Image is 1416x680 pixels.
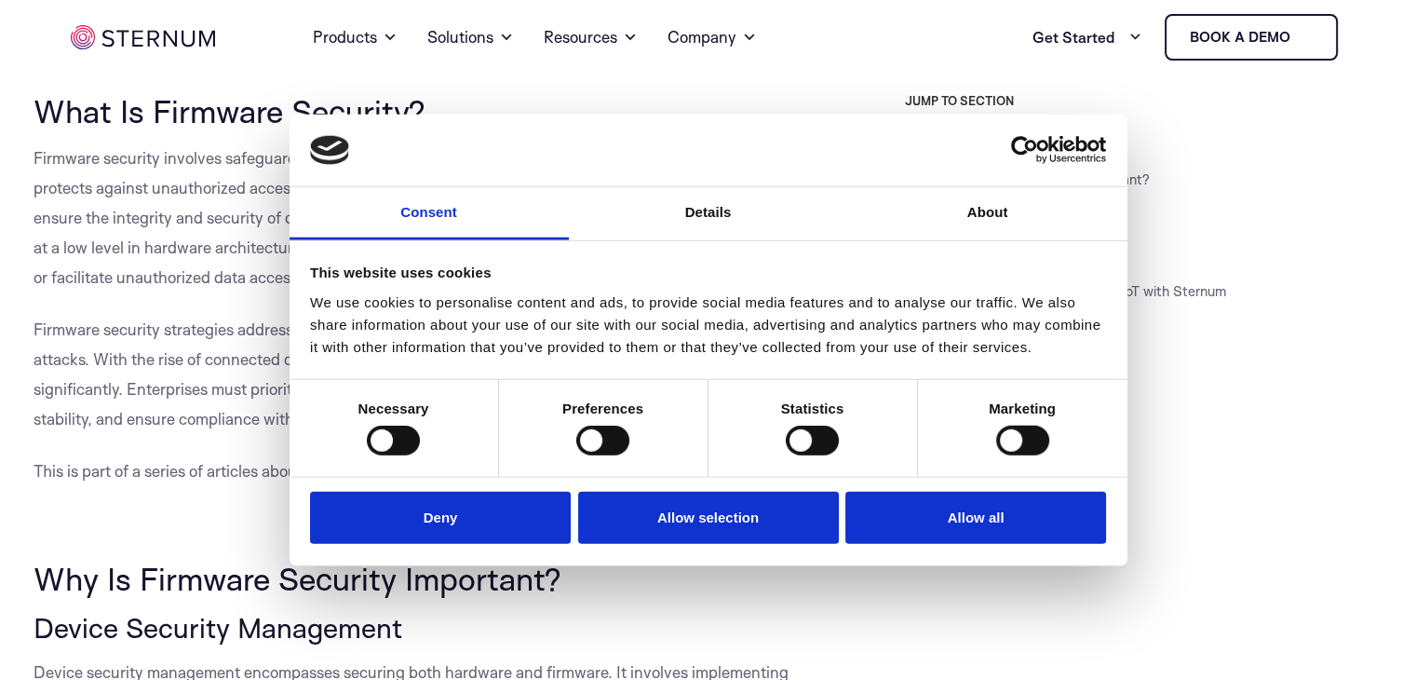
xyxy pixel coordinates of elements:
[1298,30,1313,45] img: sternum iot
[34,461,303,481] span: This is part of a series of articles about
[569,187,848,240] a: Details
[845,491,1106,544] button: Allow all
[668,4,757,71] a: Company
[34,91,425,130] span: What Is Firmware Security?
[562,401,643,416] strong: Preferences
[310,292,1106,359] div: We use cookies to personalise content and ads, to provide social media features and to analyse ou...
[427,4,514,71] a: Solutions
[310,135,349,165] img: logo
[34,559,561,598] span: Why Is Firmware Security Important?
[358,401,429,416] strong: Necessary
[1032,19,1142,56] a: Get Started
[943,136,1106,164] a: Usercentrics Cookiebot - opens in a new window
[34,610,402,645] span: Device Security Management
[310,262,1106,284] div: This website uses cookies
[290,187,569,240] a: Consent
[905,93,1383,108] h3: JUMP TO SECTION
[313,4,398,71] a: Products
[848,187,1127,240] a: About
[544,4,638,71] a: Resources
[1165,14,1338,61] a: Book a demo
[989,401,1056,416] strong: Marketing
[34,148,816,287] span: Firmware security involves safeguarding the code embedded in hardware devices that enable operati...
[71,25,215,49] img: sternum iot
[310,491,571,544] button: Deny
[34,320,814,428] span: Firmware security strategies address threats at this foundational level, protecting against sophi...
[578,491,839,544] button: Allow selection
[781,401,844,416] strong: Statistics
